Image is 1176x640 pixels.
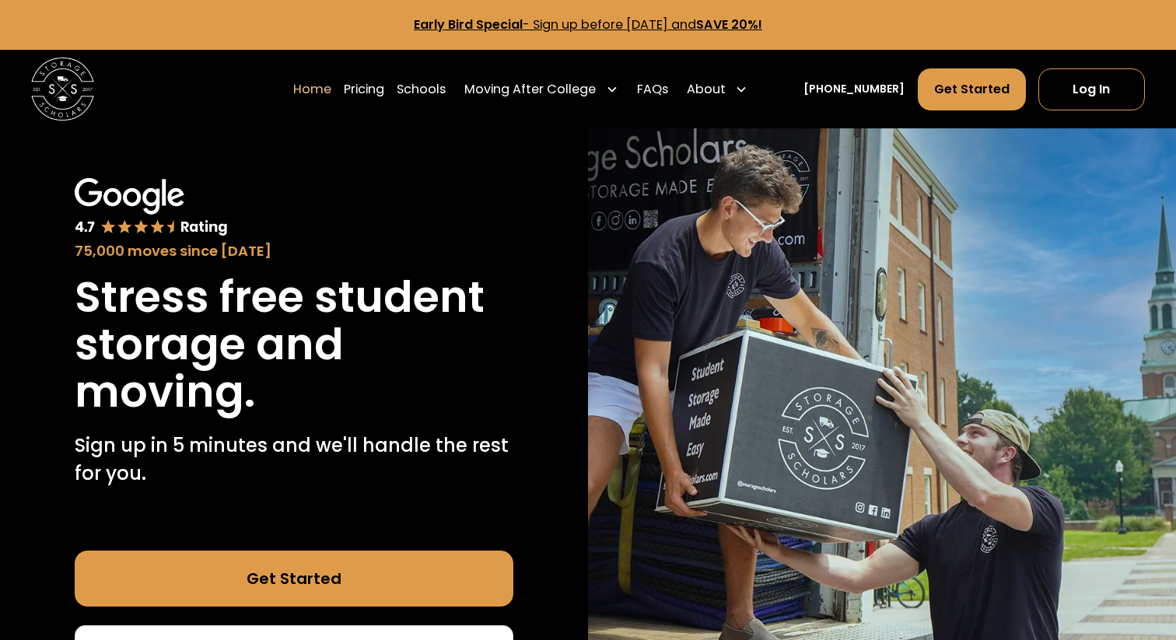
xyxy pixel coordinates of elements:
[397,68,446,111] a: Schools
[75,274,513,416] h1: Stress free student storage and moving.
[75,432,513,488] p: Sign up in 5 minutes and we'll handle the rest for you.
[803,81,905,97] a: [PHONE_NUMBER]
[31,58,94,121] img: Storage Scholars main logo
[414,16,762,33] a: Early Bird Special- Sign up before [DATE] andSAVE 20%!
[75,551,513,607] a: Get Started
[293,68,331,111] a: Home
[75,240,513,261] div: 75,000 moves since [DATE]
[75,178,228,236] img: Google 4.7 star rating
[687,80,726,99] div: About
[458,68,624,111] div: Moving After College
[696,16,762,33] strong: SAVE 20%!
[681,68,754,111] div: About
[918,68,1026,110] a: Get Started
[1038,68,1145,110] a: Log In
[414,16,523,33] strong: Early Bird Special
[637,68,668,111] a: FAQs
[344,68,384,111] a: Pricing
[464,80,596,99] div: Moving After College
